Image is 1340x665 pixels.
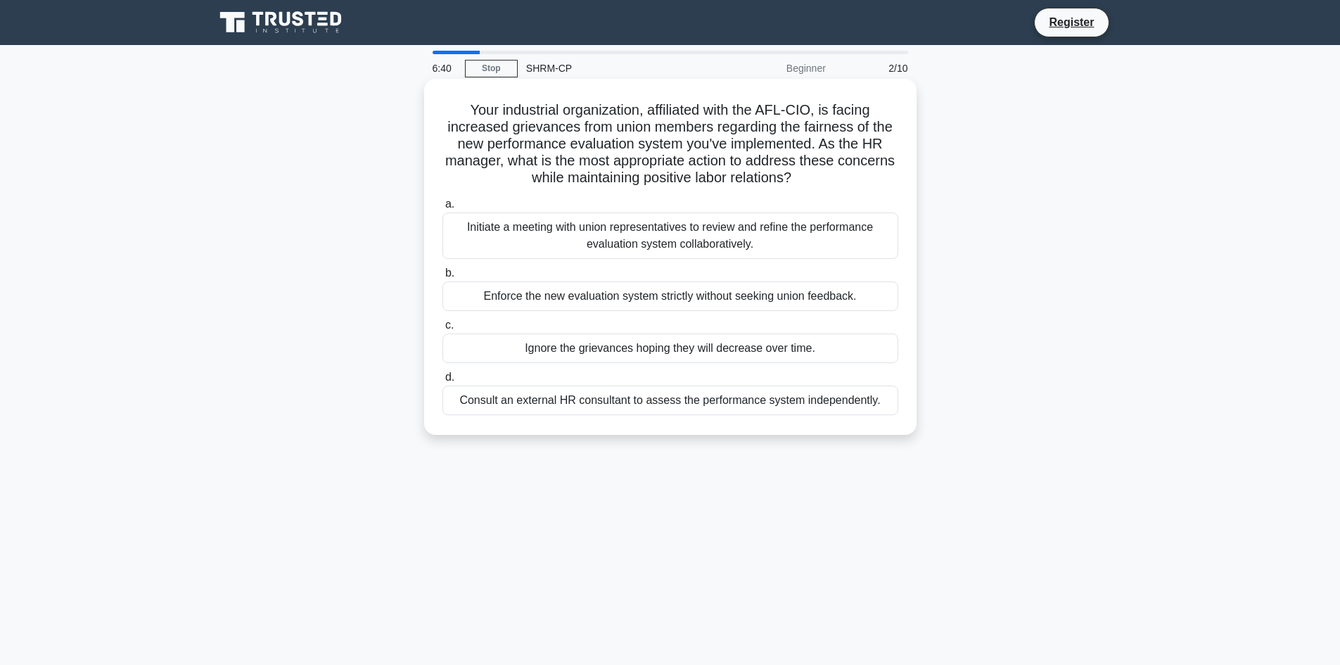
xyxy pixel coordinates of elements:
span: d. [445,371,454,383]
a: Register [1040,13,1102,31]
div: 6:40 [424,54,465,82]
div: SHRM-CP [518,54,711,82]
div: Consult an external HR consultant to assess the performance system independently. [442,386,898,415]
div: Initiate a meeting with union representatives to review and refine the performance evaluation sys... [442,213,898,259]
div: 2/10 [834,54,917,82]
div: Beginner [711,54,834,82]
a: Stop [465,60,518,77]
div: Ignore the grievances hoping they will decrease over time. [442,334,898,363]
div: Enforce the new evaluation system strictly without seeking union feedback. [442,281,898,311]
span: a. [445,198,454,210]
span: b. [445,267,454,279]
span: c. [445,319,454,331]
h5: Your industrial organization, affiliated with the AFL-CIO, is facing increased grievances from un... [441,101,900,187]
